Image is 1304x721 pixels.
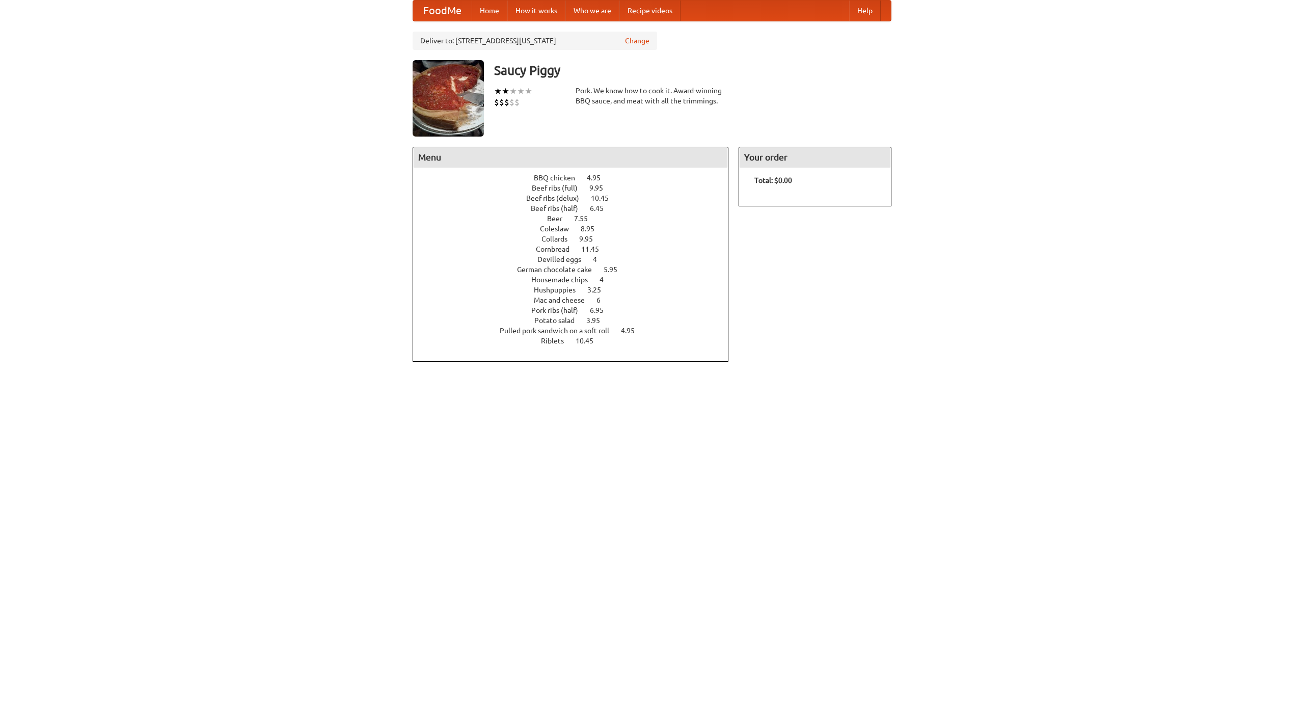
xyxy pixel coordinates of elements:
a: Recipe videos [619,1,681,21]
div: Pork. We know how to cook it. Award-winning BBQ sauce, and meat with all the trimmings. [576,86,728,106]
span: 4.95 [621,327,645,335]
a: Housemade chips 4 [531,276,622,284]
a: Beer 7.55 [547,215,607,223]
span: 4 [600,276,614,284]
span: Beef ribs (half) [531,204,588,212]
li: $ [504,97,509,108]
li: $ [509,97,514,108]
span: Coleslaw [540,225,579,233]
a: Beef ribs (delux) 10.45 [526,194,628,202]
span: Collards [541,235,578,243]
span: 10.45 [576,337,604,345]
span: Beef ribs (full) [532,184,588,192]
span: BBQ chicken [534,174,585,182]
a: Riblets 10.45 [541,337,612,345]
li: ★ [517,86,525,97]
span: 8.95 [581,225,605,233]
div: Deliver to: [STREET_ADDRESS][US_STATE] [413,32,657,50]
span: Mac and cheese [534,296,595,304]
span: Riblets [541,337,574,345]
span: 11.45 [581,245,609,253]
span: 3.25 [587,286,611,294]
a: Who we are [565,1,619,21]
img: angular.jpg [413,60,484,137]
a: Cornbread 11.45 [536,245,618,253]
a: Beef ribs (half) 6.45 [531,204,622,212]
span: Pork ribs (half) [531,306,588,314]
a: Potato salad 3.95 [534,316,619,325]
a: Pulled pork sandwich on a soft roll 4.95 [500,327,654,335]
a: FoodMe [413,1,472,21]
a: Collards 9.95 [541,235,612,243]
h3: Saucy Piggy [494,60,891,81]
a: Pork ribs (half) 6.95 [531,306,622,314]
a: Hushpuppies 3.25 [534,286,620,294]
a: Mac and cheese 6 [534,296,619,304]
span: German chocolate cake [517,265,602,274]
span: 6 [596,296,611,304]
h4: Your order [739,147,891,168]
span: Devilled eggs [537,255,591,263]
span: Beef ribs (delux) [526,194,589,202]
span: 9.95 [579,235,603,243]
span: Beer [547,215,573,223]
a: German chocolate cake 5.95 [517,265,636,274]
h4: Menu [413,147,728,168]
span: 6.95 [590,306,614,314]
a: Devilled eggs 4 [537,255,616,263]
a: BBQ chicken 4.95 [534,174,619,182]
span: 4 [593,255,607,263]
li: ★ [525,86,532,97]
span: 4.95 [587,174,611,182]
a: Change [625,36,649,46]
span: 10.45 [591,194,619,202]
span: Cornbread [536,245,580,253]
a: Coleslaw 8.95 [540,225,613,233]
li: ★ [494,86,502,97]
b: Total: $0.00 [754,176,792,184]
li: $ [494,97,499,108]
span: 7.55 [574,215,598,223]
span: Hushpuppies [534,286,586,294]
li: $ [514,97,520,108]
span: 9.95 [589,184,613,192]
a: Beef ribs (full) 9.95 [532,184,622,192]
a: How it works [507,1,565,21]
span: 5.95 [604,265,628,274]
span: Pulled pork sandwich on a soft roll [500,327,619,335]
span: Potato salad [534,316,585,325]
a: Help [849,1,881,21]
a: Home [472,1,507,21]
li: ★ [509,86,517,97]
span: Housemade chips [531,276,598,284]
span: 6.45 [590,204,614,212]
li: $ [499,97,504,108]
li: ★ [502,86,509,97]
span: 3.95 [586,316,610,325]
